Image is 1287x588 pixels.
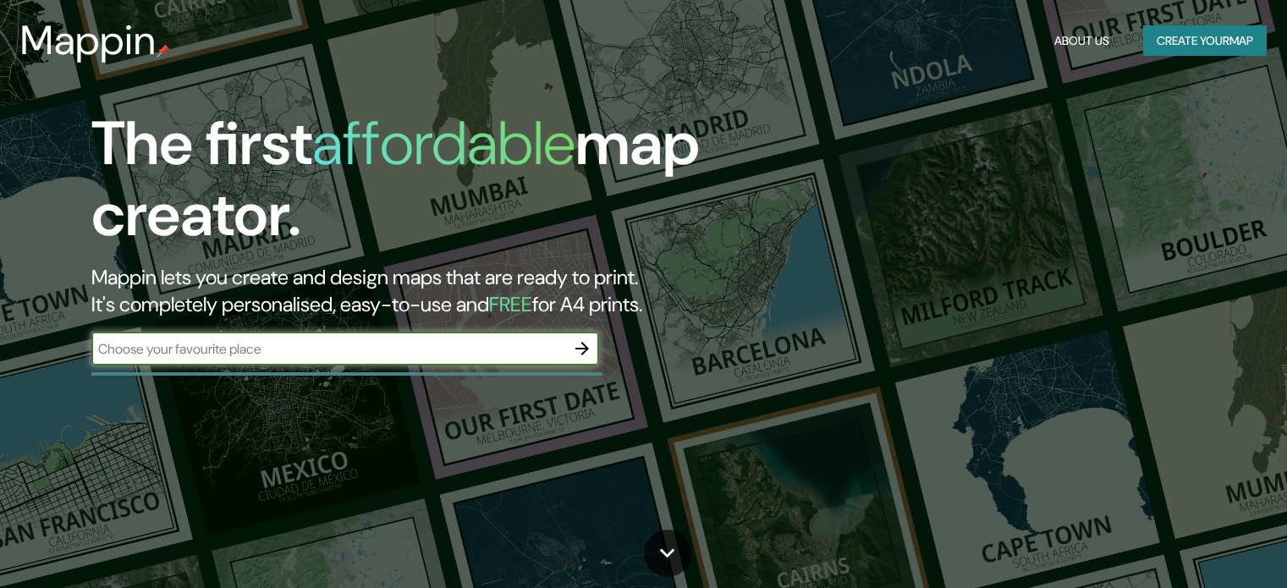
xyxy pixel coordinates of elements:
h1: The first map creator. [91,108,735,264]
img: mappin-pin [157,44,170,58]
h2: Mappin lets you create and design maps that are ready to print. It's completely personalised, eas... [91,264,735,318]
input: Choose your favourite place [91,339,565,359]
h3: Mappin [20,17,157,64]
button: Create yourmap [1143,25,1267,57]
button: About Us [1048,25,1116,57]
h5: FREE [489,291,532,317]
h1: affordable [312,104,575,183]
